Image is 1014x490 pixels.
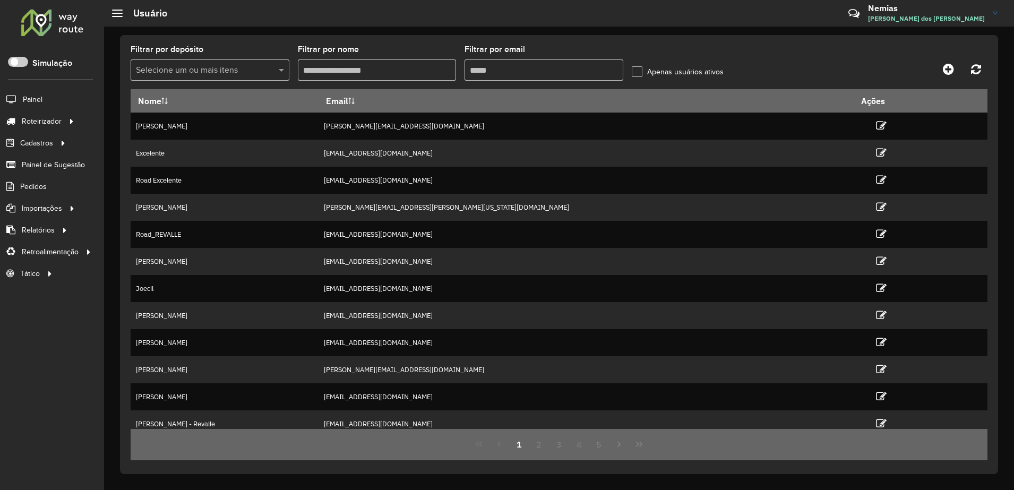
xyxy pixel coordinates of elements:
[319,221,854,248] td: [EMAIL_ADDRESS][DOMAIN_NAME]
[854,90,917,112] th: Ações
[876,173,887,187] a: Editar
[509,434,529,454] button: 1
[632,66,724,78] label: Apenas usuários ativos
[123,7,167,19] h2: Usuário
[20,268,40,279] span: Tático
[876,389,887,403] a: Editar
[465,43,525,56] label: Filtrar por email
[876,254,887,268] a: Editar
[629,434,649,454] button: Last Page
[131,383,319,410] td: [PERSON_NAME]
[843,2,865,25] a: Contato Rápido
[876,200,887,214] a: Editar
[20,181,47,192] span: Pedidos
[876,416,887,431] a: Editar
[589,434,609,454] button: 5
[22,246,79,257] span: Retroalimentação
[549,434,569,454] button: 3
[876,335,887,349] a: Editar
[868,3,985,13] h3: Nemias
[319,140,854,167] td: [EMAIL_ADDRESS][DOMAIN_NAME]
[131,275,319,302] td: Joecil
[319,302,854,329] td: [EMAIL_ADDRESS][DOMAIN_NAME]
[319,194,854,221] td: [PERSON_NAME][EMAIL_ADDRESS][PERSON_NAME][US_STATE][DOMAIN_NAME]
[319,329,854,356] td: [EMAIL_ADDRESS][DOMAIN_NAME]
[569,434,589,454] button: 4
[876,227,887,241] a: Editar
[131,410,319,437] td: [PERSON_NAME] - Revalle
[131,221,319,248] td: Road_REVALLE
[131,248,319,275] td: [PERSON_NAME]
[319,167,854,194] td: [EMAIL_ADDRESS][DOMAIN_NAME]
[20,137,53,149] span: Cadastros
[131,167,319,194] td: Road Excelente
[131,90,319,113] th: Nome
[22,203,62,214] span: Importações
[23,94,42,105] span: Painel
[319,410,854,437] td: [EMAIL_ADDRESS][DOMAIN_NAME]
[529,434,549,454] button: 2
[876,281,887,295] a: Editar
[131,113,319,140] td: [PERSON_NAME]
[131,329,319,356] td: [PERSON_NAME]
[298,43,359,56] label: Filtrar por nome
[876,308,887,322] a: Editar
[319,248,854,275] td: [EMAIL_ADDRESS][DOMAIN_NAME]
[131,194,319,221] td: [PERSON_NAME]
[22,116,62,127] span: Roteirizador
[319,383,854,410] td: [EMAIL_ADDRESS][DOMAIN_NAME]
[609,434,629,454] button: Next Page
[876,118,887,133] a: Editar
[319,356,854,383] td: [PERSON_NAME][EMAIL_ADDRESS][DOMAIN_NAME]
[32,57,72,70] label: Simulação
[131,356,319,383] td: [PERSON_NAME]
[868,14,985,23] span: [PERSON_NAME] dos [PERSON_NAME]
[22,159,85,170] span: Painel de Sugestão
[131,140,319,167] td: Excelente
[319,275,854,302] td: [EMAIL_ADDRESS][DOMAIN_NAME]
[876,362,887,376] a: Editar
[22,225,55,236] span: Relatórios
[876,145,887,160] a: Editar
[319,113,854,140] td: [PERSON_NAME][EMAIL_ADDRESS][DOMAIN_NAME]
[319,90,854,113] th: Email
[131,43,203,56] label: Filtrar por depósito
[131,302,319,329] td: [PERSON_NAME]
